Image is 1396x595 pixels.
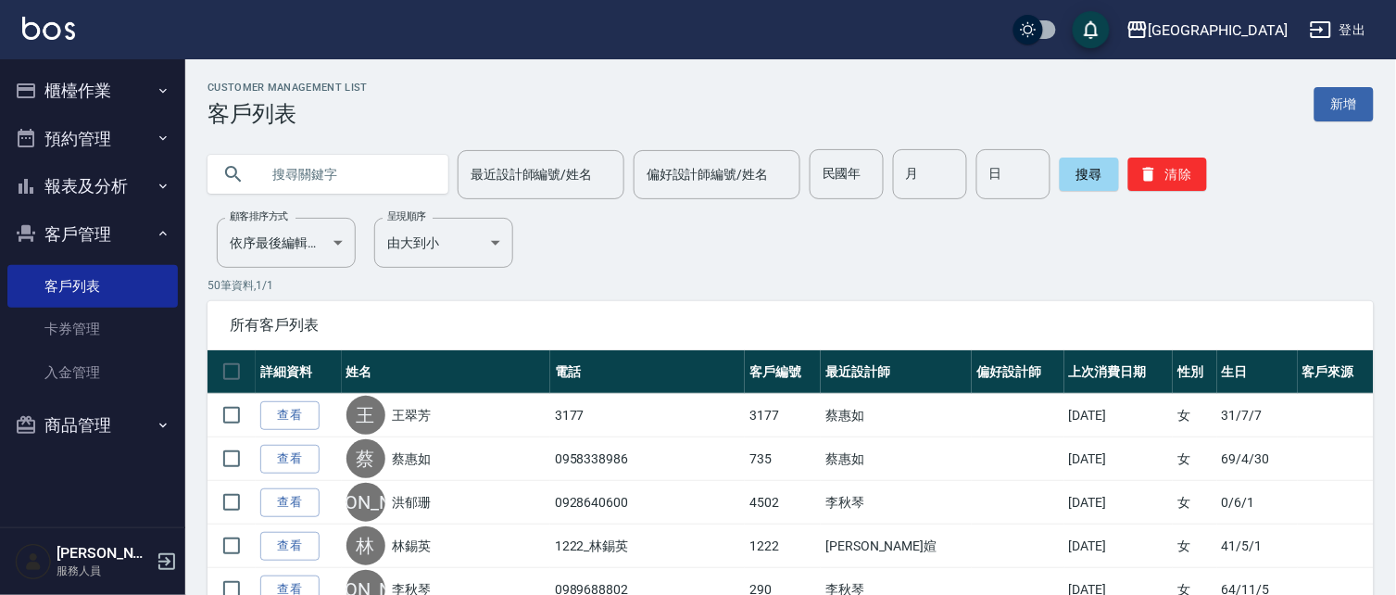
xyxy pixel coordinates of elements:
[821,350,972,394] th: 最近設計師
[57,563,151,579] p: 服務人員
[1064,437,1173,481] td: [DATE]
[1298,350,1374,394] th: 客戶來源
[208,82,368,94] h2: Customer Management List
[1302,13,1374,47] button: 登出
[550,437,745,481] td: 0958338986
[1173,481,1216,525] td: 女
[7,265,178,308] a: 客戶列表
[260,532,320,561] a: 查看
[745,394,821,437] td: 3177
[346,483,385,522] div: [PERSON_NAME]
[550,350,745,394] th: 電話
[1173,525,1216,568] td: 女
[1149,19,1288,42] div: [GEOGRAPHIC_DATA]
[260,445,320,474] a: 查看
[393,449,432,468] a: 蔡惠如
[1064,525,1173,568] td: [DATE]
[1064,481,1173,525] td: [DATE]
[1217,350,1298,394] th: 生日
[342,350,550,394] th: 姓名
[1217,394,1298,437] td: 31/7/7
[1217,437,1298,481] td: 69/4/30
[745,481,821,525] td: 4502
[1064,394,1173,437] td: [DATE]
[346,396,385,435] div: 王
[7,67,178,115] button: 櫃檯作業
[550,394,745,437] td: 3177
[22,17,75,40] img: Logo
[208,277,1374,294] p: 50 筆資料, 1 / 1
[7,210,178,259] button: 客戶管理
[387,209,426,223] label: 呈現順序
[208,101,368,127] h3: 客戶列表
[745,437,821,481] td: 735
[259,149,434,199] input: 搜尋關鍵字
[393,537,432,555] a: 林錫英
[393,493,432,512] a: 洪郁珊
[374,218,513,268] div: 由大到小
[821,525,972,568] td: [PERSON_NAME]媗
[745,350,821,394] th: 客戶編號
[821,481,972,525] td: 李秋琴
[821,437,972,481] td: 蔡惠如
[260,401,320,430] a: 查看
[57,544,151,563] h5: [PERSON_NAME]
[7,162,178,210] button: 報表及分析
[256,350,342,394] th: 詳細資料
[260,488,320,517] a: 查看
[1173,437,1216,481] td: 女
[1119,11,1295,49] button: [GEOGRAPHIC_DATA]
[550,525,745,568] td: 1222_林錫英
[346,439,385,478] div: 蔡
[217,218,356,268] div: 依序最後編輯時間
[1073,11,1110,48] button: save
[346,526,385,565] div: 林
[1314,87,1374,121] a: 新增
[7,308,178,350] a: 卡券管理
[1217,481,1298,525] td: 0/6/1
[393,406,432,424] a: 王翠芳
[550,481,745,525] td: 0928640600
[230,316,1352,335] span: 所有客戶列表
[821,394,972,437] td: 蔡惠如
[230,209,288,223] label: 顧客排序方式
[1173,394,1216,437] td: 女
[1060,158,1119,191] button: 搜尋
[1217,525,1298,568] td: 41/5/1
[745,525,821,568] td: 1222
[972,350,1064,394] th: 偏好設計師
[1128,158,1207,191] button: 清除
[1064,350,1173,394] th: 上次消費日期
[7,115,178,163] button: 預約管理
[1173,350,1216,394] th: 性別
[7,351,178,394] a: 入金管理
[15,543,52,580] img: Person
[7,401,178,449] button: 商品管理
